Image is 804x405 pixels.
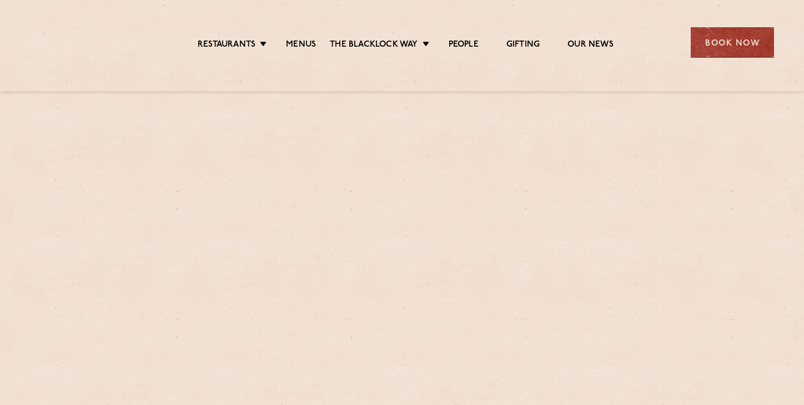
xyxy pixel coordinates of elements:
[567,39,614,52] a: Our News
[286,39,316,52] a: Menus
[506,39,540,52] a: Gifting
[691,27,774,58] div: Book Now
[198,39,255,52] a: Restaurants
[330,39,418,52] a: The Blacklock Way
[30,11,126,74] img: svg%3E
[449,39,479,52] a: People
